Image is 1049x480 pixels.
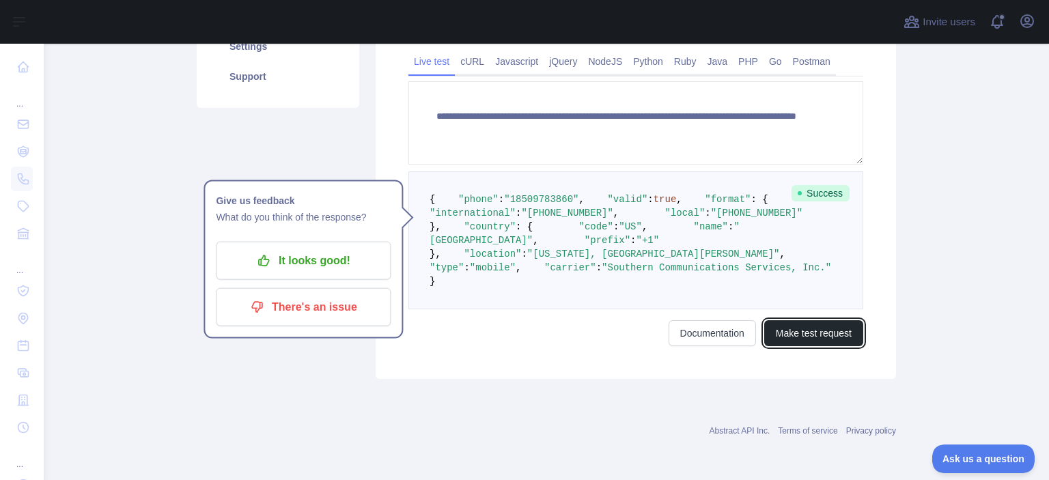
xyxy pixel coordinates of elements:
iframe: Toggle Customer Support [932,444,1035,473]
div: ... [11,442,33,470]
span: "phone" [458,194,499,205]
span: : [705,208,710,218]
span: Invite users [923,14,975,30]
span: "[PHONE_NUMBER]" [711,208,802,218]
a: Abstract API Inc. [710,426,770,436]
a: Go [764,51,787,72]
h1: Give us feedback [216,193,391,209]
span: "country" [464,221,516,232]
span: "+1" [636,235,659,246]
span: "[GEOGRAPHIC_DATA]" [430,221,740,246]
span: "mobile" [470,262,516,273]
span: , [613,208,619,218]
span: "prefix" [585,235,630,246]
span: : [499,194,504,205]
a: Python [628,51,669,72]
span: : [647,194,653,205]
span: "Southern Communications Services, Inc." [602,262,831,273]
button: Invite users [901,11,978,33]
a: Java [702,51,733,72]
span: }, [430,249,441,259]
p: It looks good! [226,249,380,272]
span: "18509783860" [504,194,578,205]
span: { [430,194,435,205]
div: ... [11,249,33,276]
a: Privacy policy [846,426,896,436]
a: Live test [408,51,455,72]
span: , [533,235,538,246]
span: : [728,221,733,232]
a: NodeJS [583,51,628,72]
button: Make test request [764,320,863,346]
button: There's an issue [216,288,391,326]
a: Documentation [669,320,756,346]
span: "valid" [607,194,647,205]
span: , [578,194,584,205]
span: "code" [578,221,613,232]
a: Javascript [490,51,544,72]
p: There's an issue [226,296,380,319]
span: : [521,249,527,259]
a: PHP [733,51,764,72]
a: Terms of service [778,426,837,436]
span: "US" [619,221,642,232]
span: true [654,194,677,205]
span: "local" [665,208,705,218]
span: "international" [430,208,516,218]
span: : [516,208,521,218]
span: , [676,194,682,205]
a: jQuery [544,51,583,72]
span: }, [430,221,441,232]
a: Postman [787,51,836,72]
span: "type" [430,262,464,273]
span: : { [751,194,768,205]
a: cURL [455,51,490,72]
span: : [630,235,636,246]
p: What do you think of the response? [216,209,391,225]
span: "[PHONE_NUMBER]" [521,208,613,218]
span: } [430,276,435,287]
span: , [780,249,785,259]
span: : [596,262,602,273]
span: Success [792,185,850,201]
span: "format" [705,194,751,205]
div: ... [11,82,33,109]
a: Settings [213,31,343,61]
span: "location" [464,249,521,259]
span: , [642,221,647,232]
span: "[US_STATE], [GEOGRAPHIC_DATA][PERSON_NAME]" [527,249,780,259]
span: , [516,262,521,273]
span: "carrier" [544,262,596,273]
a: Ruby [669,51,702,72]
span: : { [516,221,533,232]
span: : [464,262,469,273]
a: Support [213,61,343,91]
span: : [613,221,619,232]
button: It looks good! [216,242,391,280]
span: "name" [694,221,728,232]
